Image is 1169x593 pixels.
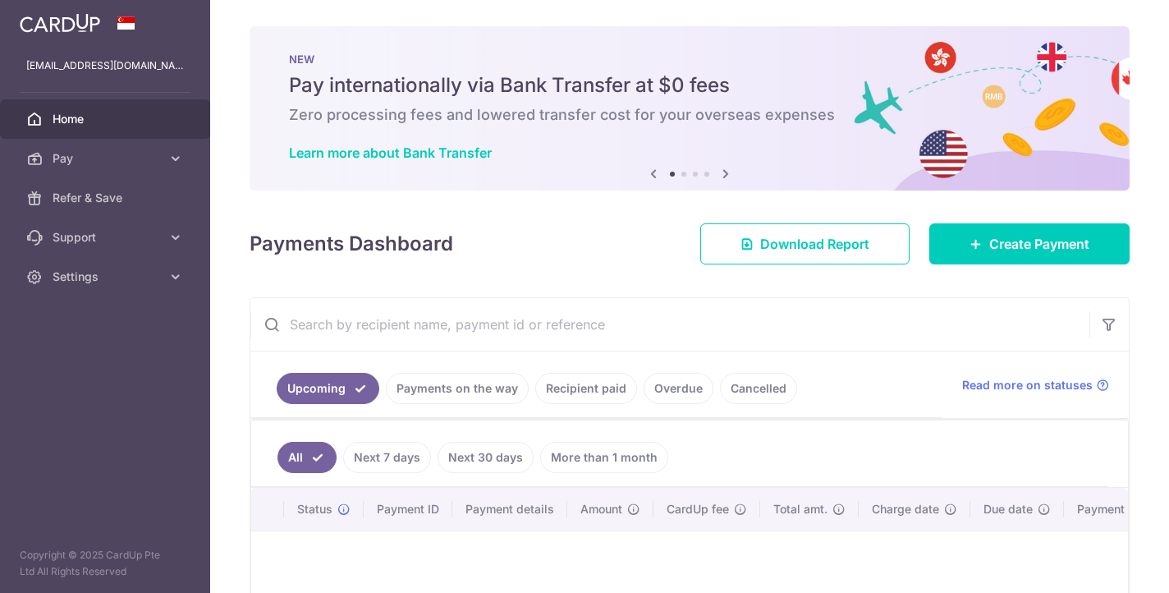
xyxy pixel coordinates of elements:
span: Read more on statuses [962,377,1093,393]
span: Total amt. [773,501,827,517]
a: Read more on statuses [962,377,1109,393]
a: Next 7 days [343,442,431,473]
span: Support [53,229,161,246]
h5: Pay internationally via Bank Transfer at $0 fees [289,72,1090,99]
span: CardUp fee [667,501,729,517]
th: Payment ID [364,488,452,531]
a: All [277,442,337,473]
a: Overdue [644,373,713,404]
span: Due date [983,501,1033,517]
a: Payments on the way [386,373,529,404]
a: Upcoming [277,373,379,404]
a: Learn more about Bank Transfer [289,145,492,161]
a: Download Report [700,223,910,264]
span: Download Report [760,234,869,254]
input: Search by recipient name, payment id or reference [250,298,1089,351]
a: Cancelled [720,373,797,404]
h6: Zero processing fees and lowered transfer cost for your overseas expenses [289,105,1090,125]
span: Pay [53,150,161,167]
span: Refer & Save [53,190,161,206]
a: More than 1 month [540,442,668,473]
a: Recipient paid [535,373,637,404]
span: Status [297,501,332,517]
span: Amount [580,501,622,517]
h4: Payments Dashboard [250,229,453,259]
th: Payment details [452,488,567,531]
span: Charge date [872,501,939,517]
span: Home [53,111,161,127]
span: Create Payment [989,234,1089,254]
p: [EMAIL_ADDRESS][DOMAIN_NAME] [26,57,184,74]
a: Next 30 days [438,442,534,473]
p: NEW [289,53,1090,66]
a: Create Payment [929,223,1130,264]
img: CardUp [20,13,100,33]
img: Bank transfer banner [250,26,1130,191]
span: Settings [53,269,161,285]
